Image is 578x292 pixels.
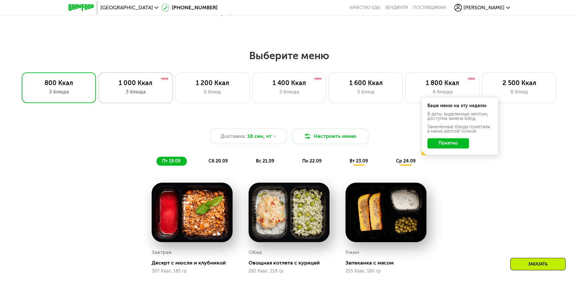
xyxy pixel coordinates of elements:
[247,132,272,140] span: 18 сен, чт
[162,4,218,12] a: [PHONE_NUMBER]
[259,79,320,87] div: 1 400 Ккал
[28,79,89,87] div: 800 Ккал
[489,79,550,87] div: 2 500 Ккал
[350,5,380,10] a: Качество еды
[335,88,396,96] div: 5 блюд
[209,158,228,164] span: сб 20.09
[28,88,89,96] div: 3 блюда
[221,132,246,140] span: Доставка:
[105,88,166,96] div: 3 блюда
[396,158,416,164] span: ср 24.09
[249,269,329,274] div: 262 Ккал, 218 гр
[249,260,335,266] div: Овощная котлета с курицей
[182,79,243,87] div: 1 200 Ккал
[152,269,233,274] div: 307 Ккал, 185 гр
[100,5,153,10] span: [GEOGRAPHIC_DATA]
[105,79,166,87] div: 1 000 Ккал
[292,129,368,144] button: Настроить меню
[162,158,180,164] span: пт 19.09
[412,79,473,87] div: 1 800 Ккал
[350,158,368,164] span: вт 23.09
[463,5,504,10] span: [PERSON_NAME]
[152,248,172,257] div: Завтрак
[427,104,493,108] div: Ваше меню на эту неделю
[182,88,243,96] div: 5 блюд
[256,158,274,164] span: вс 21.09
[249,248,262,257] div: Обед
[345,248,359,257] div: Ужин
[412,88,473,96] div: 4 блюда
[259,88,320,96] div: 3 блюда
[335,79,396,87] div: 1 600 Ккал
[489,88,550,96] div: 6 блюд
[302,158,321,164] span: пн 22.09
[345,269,426,274] div: 255 Ккал, 160 гр
[20,49,558,62] h2: Выберите меню
[345,260,432,266] div: Запеканка с мясом
[413,5,446,10] div: поставщикам
[152,260,238,266] div: Десерт с мюсли и клубникой
[427,125,493,134] div: Заменённые блюда пометили в меню жёлтой точкой.
[427,112,493,121] div: В даты, выделенные желтым, доступна замена блюд.
[427,138,469,148] button: Понятно
[510,258,566,270] div: Заказать
[385,5,408,10] a: Вендинги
